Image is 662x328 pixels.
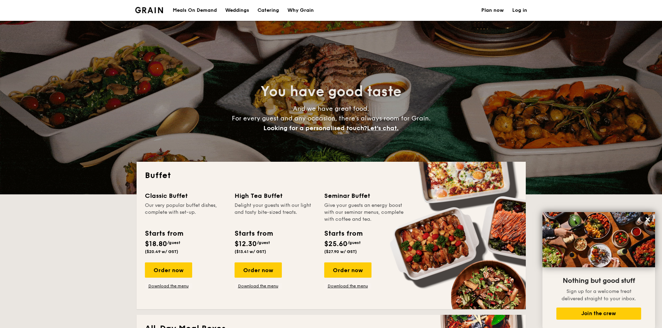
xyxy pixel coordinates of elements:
[324,249,357,254] span: ($27.90 w/ GST)
[235,191,316,201] div: High Tea Buffet
[145,170,517,181] h2: Buffet
[235,283,282,289] a: Download the menu
[324,202,406,223] div: Give your guests an energy boost with our seminar menus, complete with coffee and tea.
[235,240,257,248] span: $12.30
[263,124,367,132] span: Looking for a personalised touch?
[563,277,635,285] span: Nothing but good stuff
[642,214,653,225] button: Close
[367,124,399,132] span: Let's chat.
[232,105,431,132] span: And we have great food. For every guest and any occasion, there’s always room for Grain.
[145,249,178,254] span: ($20.49 w/ GST)
[542,212,655,267] img: DSC07876-Edit02-Large.jpeg
[556,308,641,320] button: Join the crew
[145,240,167,248] span: $18.80
[167,240,180,245] span: /guest
[324,191,406,201] div: Seminar Buffet
[145,191,226,201] div: Classic Buffet
[235,228,272,239] div: Starts from
[261,83,401,100] span: You have good taste
[324,262,371,278] div: Order now
[145,262,192,278] div: Order now
[562,288,636,302] span: Sign up for a welcome treat delivered straight to your inbox.
[135,7,163,13] img: Grain
[235,202,316,223] div: Delight your guests with our light and tasty bite-sized treats.
[257,240,270,245] span: /guest
[324,283,371,289] a: Download the menu
[235,262,282,278] div: Order now
[324,228,362,239] div: Starts from
[145,202,226,223] div: Our very popular buffet dishes, complete with set-up.
[235,249,266,254] span: ($13.41 w/ GST)
[145,228,183,239] div: Starts from
[145,283,192,289] a: Download the menu
[135,7,163,13] a: Logotype
[324,240,348,248] span: $25.60
[348,240,361,245] span: /guest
